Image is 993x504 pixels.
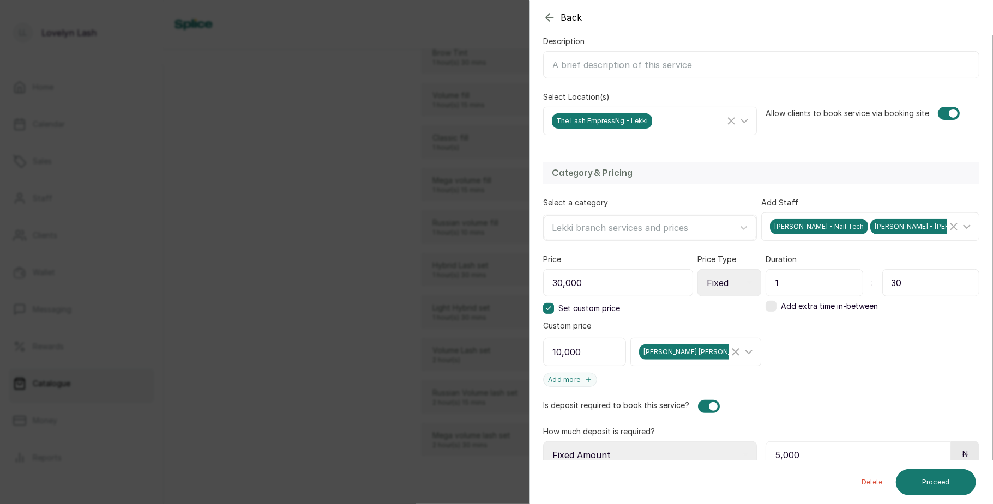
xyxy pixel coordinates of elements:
label: Select Location(s) [543,92,610,102]
label: Description [543,36,585,47]
span: Set custom price [558,303,620,314]
button: Clear Selected [947,220,960,233]
button: Clear Selected [725,114,738,127]
span: Add extra time in-between [781,301,878,312]
span: [PERSON_NAME] [PERSON_NAME] Tech - staff [639,344,796,360]
button: Delete [853,469,892,495]
input: Enter price [543,269,693,296]
h2: Category & Pricing [552,167,971,180]
label: Select a category [543,197,608,208]
span: Back [561,11,582,24]
label: Price Type [697,254,736,265]
input: Enter price [543,338,626,366]
span: [PERSON_NAME] - Nail Tech [770,219,868,234]
label: Allow clients to book service via booking site [766,108,929,119]
button: Proceed [896,469,976,495]
input: 10 [766,441,951,469]
span: The Lash EmpressNg - Lekki [552,113,652,129]
input: Hour(s) [766,269,863,296]
label: Add Staff [761,197,798,208]
button: Clear Selected [729,345,742,359]
button: Back [543,11,582,24]
span: : [872,277,874,288]
label: How much deposit is required? [543,426,655,437]
button: Add more [543,373,597,387]
label: Price [543,254,561,265]
label: Duration [766,254,797,265]
label: Is deposit required to book this service? [543,400,689,413]
input: Minutes [882,269,980,296]
div: ₦ [951,441,979,469]
input: A brief description of this service [543,51,979,78]
label: Custom price [543,320,591,331]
